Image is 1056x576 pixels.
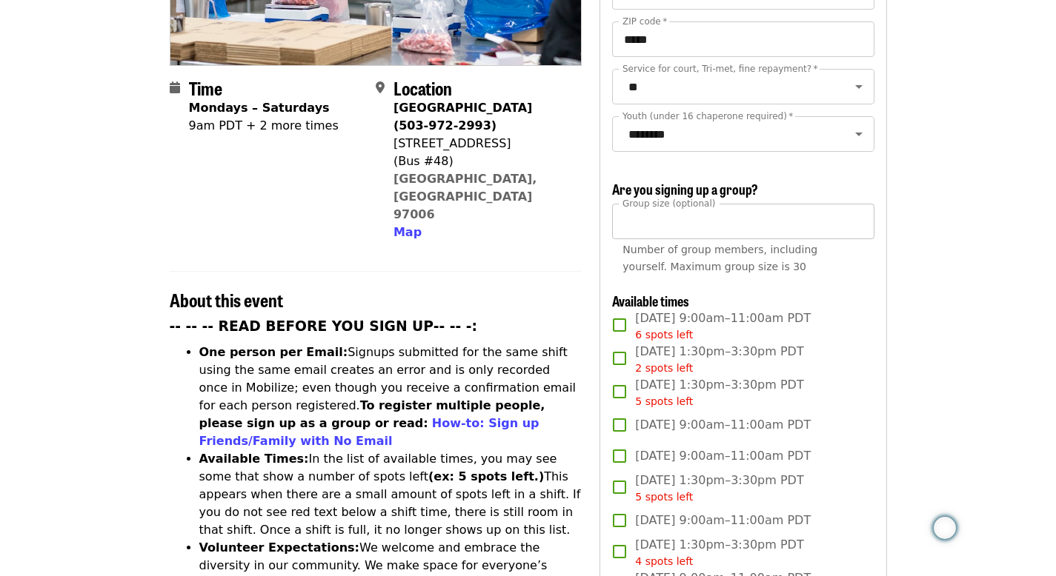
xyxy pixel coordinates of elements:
[189,117,339,135] div: 9am PDT + 2 more times
[393,101,532,133] strong: [GEOGRAPHIC_DATA] (503-972-2993)
[635,376,803,409] span: [DATE] 1:30pm–3:30pm PDT
[635,491,693,503] span: 5 spots left
[170,318,478,334] strong: -- -- -- READ BEFORE YOU SIGN UP-- -- -:
[199,452,309,466] strong: Available Times:
[393,224,422,241] button: Map
[199,416,539,448] a: How-to: Sign up Friends/Family with No Email
[199,540,360,555] strong: Volunteer Expectations:
[393,172,537,221] a: [GEOGRAPHIC_DATA], [GEOGRAPHIC_DATA] 97006
[189,101,330,115] strong: Mondays – Saturdays
[635,416,811,434] span: [DATE] 9:00am–11:00am PDT
[635,512,811,529] span: [DATE] 9:00am–11:00am PDT
[393,135,570,153] div: [STREET_ADDRESS]
[612,204,874,239] input: [object Object]
[622,244,817,272] span: Number of group members, including yourself. Maximum group size is 30
[376,81,385,95] i: map-marker-alt icon
[393,153,570,170] div: (Bus #48)
[199,345,348,359] strong: One person per Email:
[170,287,283,312] span: About this event
[199,344,582,450] li: Signups submitted for the same shift using the same email creates an error and is only recorded o...
[612,179,758,198] span: Are you signing up a group?
[612,291,689,310] span: Available times
[635,362,693,374] span: 2 spots left
[635,447,811,465] span: [DATE] 9:00am–11:00am PDT
[622,112,793,121] label: Youth (under 16 chaperone required)
[622,198,715,208] span: Group size (optional)
[635,395,693,407] span: 5 spots left
[622,64,818,73] label: Service for court, Tri-met, fine repayment?
[849,76,869,97] button: Open
[635,329,693,341] span: 6 spots left
[199,450,582,539] li: In the list of available times, you may see some that show a number of spots left This appears wh...
[635,536,803,569] span: [DATE] 1:30pm–3:30pm PDT
[428,469,544,483] strong: (ex: 5 spots left.)
[170,81,180,95] i: calendar icon
[622,17,667,26] label: ZIP code
[189,75,222,101] span: Time
[635,472,803,505] span: [DATE] 1:30pm–3:30pm PDT
[199,398,545,430] strong: To register multiple people, please sign up as a group or read:
[635,555,693,567] span: 4 spots left
[612,21,874,57] input: ZIP code
[393,225,422,239] span: Map
[393,75,452,101] span: Location
[635,309,811,343] span: [DATE] 9:00am–11:00am PDT
[635,343,803,376] span: [DATE] 1:30pm–3:30pm PDT
[849,124,869,144] button: Open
